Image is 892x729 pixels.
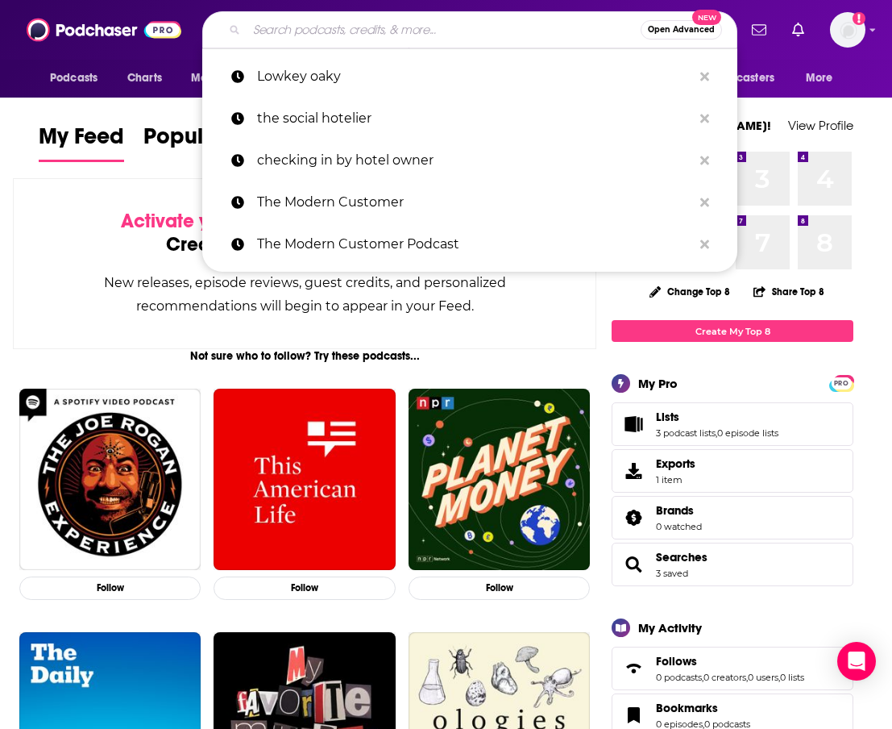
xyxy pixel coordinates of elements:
span: Open Advanced [648,26,715,34]
span: Follows [656,654,697,669]
a: View Profile [788,118,853,133]
button: Follow [214,577,395,600]
span: Exports [617,460,649,482]
span: Activate your Feed [121,209,286,233]
p: checking in by hotel owner [257,140,692,181]
a: PRO [832,377,851,389]
a: The Modern Customer Podcast [202,223,737,265]
button: open menu [39,63,118,94]
button: open menu [687,63,798,94]
a: Follows [617,657,649,680]
a: My Feed [39,123,124,162]
div: Search podcasts, credits, & more... [202,11,737,48]
a: 0 watched [656,521,702,532]
span: Lists [656,410,679,424]
a: Lists [617,413,649,435]
div: My Pro [638,376,678,391]
span: Popular Feed [143,123,280,160]
a: Popular Feed [143,123,280,162]
a: Searches [656,550,707,564]
button: Follow [19,577,201,600]
a: 3 saved [656,568,688,579]
div: by following Podcasts, Creators, Lists, and other Users! [94,210,515,256]
a: checking in by hotel owner [202,140,737,181]
span: Monitoring [191,67,248,90]
p: the social hotelier [257,98,692,140]
span: My Feed [39,123,124,160]
a: Charts [117,63,172,94]
a: Searches [617,553,649,576]
a: Lists [656,410,778,424]
img: The Joe Rogan Experience [19,389,201,570]
p: Lowkey oaky [257,56,692,98]
svg: Email not verified [853,12,865,25]
div: Open Intercom Messenger [837,642,876,681]
span: Searches [612,543,853,586]
div: My Activity [638,620,702,635]
img: User Profile [830,12,865,48]
span: Logged in as charlottestone [830,12,865,48]
span: Charts [127,67,162,90]
a: the social hotelier [202,98,737,140]
span: 1 item [656,474,695,485]
a: 0 podcasts [656,672,702,683]
a: 0 lists [780,672,804,683]
a: Create My Top 8 [612,320,853,342]
span: , [746,672,748,683]
a: 0 episode lists [717,427,778,439]
span: Bookmarks [656,701,718,715]
span: , [702,672,703,683]
button: Show profile menu [830,12,865,48]
a: Brands [656,503,702,518]
button: Open AdvancedNew [641,20,722,40]
span: Brands [612,496,853,539]
img: Planet Money [409,389,590,570]
a: Brands [617,506,649,529]
span: Exports [656,456,695,471]
a: 0 users [748,672,778,683]
a: Show notifications dropdown [745,16,773,44]
p: The Modern Customer Podcast [257,223,692,265]
span: Brands [656,503,694,518]
span: New [692,10,721,25]
a: Lowkey oaky [202,56,737,98]
span: , [778,672,780,683]
p: The Modern Customer [257,181,692,223]
a: 3 podcast lists [656,427,716,439]
div: Not sure who to follow? Try these podcasts... [13,349,596,363]
div: New releases, episode reviews, guest credits, and personalized recommendations will begin to appe... [94,271,515,318]
span: More [806,67,833,90]
a: Exports [612,449,853,493]
button: open menu [180,63,269,94]
span: Podcasts [50,67,97,90]
a: The Modern Customer [202,181,737,223]
button: open menu [795,63,853,94]
button: Share Top 8 [753,276,825,307]
img: Podchaser - Follow, Share and Rate Podcasts [27,15,181,45]
span: Lists [612,402,853,446]
img: This American Life [214,389,395,570]
button: Follow [409,577,590,600]
a: 0 creators [703,672,746,683]
a: Bookmarks [617,704,649,727]
span: , [716,427,717,439]
a: Bookmarks [656,701,750,715]
input: Search podcasts, credits, & more... [247,17,641,43]
a: Show notifications dropdown [786,16,811,44]
button: Change Top 8 [640,281,740,302]
span: PRO [832,377,851,389]
span: Follows [612,647,853,690]
a: Follows [656,654,804,669]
